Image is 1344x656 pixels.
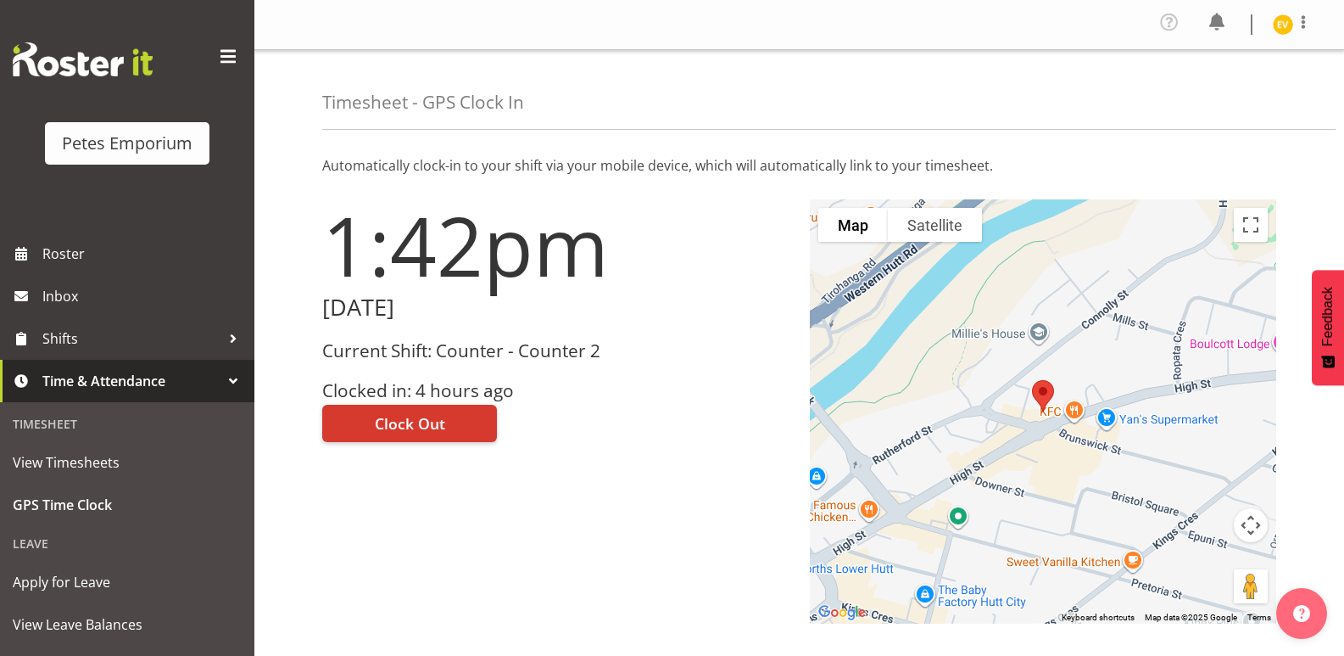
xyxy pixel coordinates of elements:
img: eva-vailini10223.jpg [1273,14,1293,35]
span: Shifts [42,326,220,351]
span: Map data ©2025 Google [1145,613,1237,622]
button: Keyboard shortcuts [1062,612,1135,624]
h3: Clocked in: 4 hours ago [322,381,789,401]
img: Google [814,602,870,624]
span: Apply for Leave [13,569,242,595]
button: Show satellite imagery [888,208,982,242]
div: Leave [4,526,250,561]
h2: [DATE] [322,294,789,321]
span: View Leave Balances [13,612,242,637]
div: Timesheet [4,406,250,441]
img: help-xxl-2.png [1293,605,1310,622]
a: Open this area in Google Maps (opens a new window) [814,602,870,624]
a: GPS Time Clock [4,484,250,526]
div: Petes Emporium [62,131,192,156]
span: Inbox [42,283,246,309]
span: Roster [42,241,246,266]
a: Terms (opens in new tab) [1247,613,1271,622]
button: Feedback - Show survey [1312,270,1344,385]
p: Automatically clock-in to your shift via your mobile device, which will automatically link to you... [322,155,1276,176]
img: Rosterit website logo [13,42,153,76]
button: Toggle fullscreen view [1234,208,1268,242]
button: Map camera controls [1234,508,1268,542]
a: View Timesheets [4,441,250,484]
span: Time & Attendance [42,368,220,394]
span: Feedback [1320,287,1336,346]
span: Clock Out [375,412,445,435]
span: GPS Time Clock [13,492,242,518]
span: View Timesheets [13,450,242,475]
h1: 1:42pm [322,199,789,291]
button: Drag Pegman onto the map to open Street View [1234,569,1268,603]
button: Clock Out [322,405,497,442]
a: Apply for Leave [4,561,250,603]
button: Show street map [818,208,888,242]
h3: Current Shift: Counter - Counter 2 [322,341,789,361]
h4: Timesheet - GPS Clock In [322,93,524,112]
a: View Leave Balances [4,603,250,646]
